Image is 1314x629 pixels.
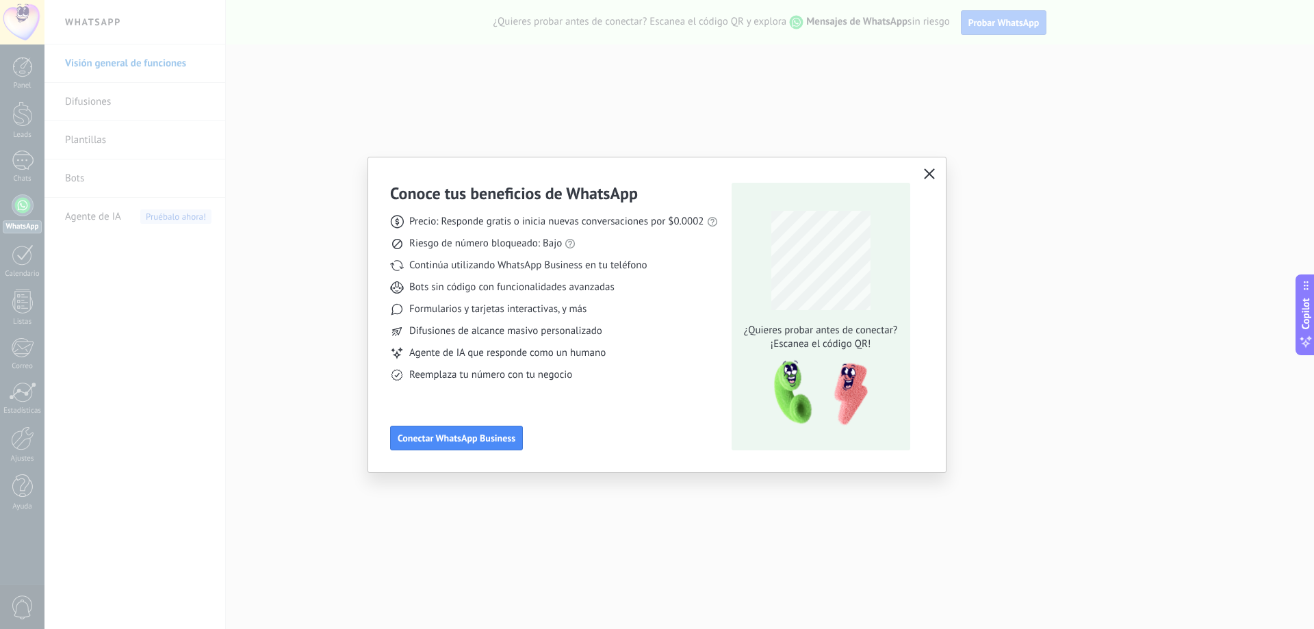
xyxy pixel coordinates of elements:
span: ¿Quieres probar antes de conectar? [740,324,901,337]
span: Copilot [1299,298,1313,329]
img: qr-pic-1x.png [762,357,871,430]
span: Continúa utilizando WhatsApp Business en tu teléfono [409,259,647,272]
span: ¡Escanea el código QR! [740,337,901,351]
span: Bots sin código con funcionalidades avanzadas [409,281,615,294]
span: Formularios y tarjetas interactivas, y más [409,303,587,316]
span: Precio: Responde gratis o inicia nuevas conversaciones por $0.0002 [409,215,704,229]
button: Conectar WhatsApp Business [390,426,523,450]
span: Agente de IA que responde como un humano [409,346,606,360]
h3: Conoce tus beneficios de WhatsApp [390,183,638,204]
span: Riesgo de número bloqueado: Bajo [409,237,562,251]
span: Difusiones de alcance masivo personalizado [409,324,602,338]
span: Conectar WhatsApp Business [398,433,515,443]
span: Reemplaza tu número con tu negocio [409,368,572,382]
